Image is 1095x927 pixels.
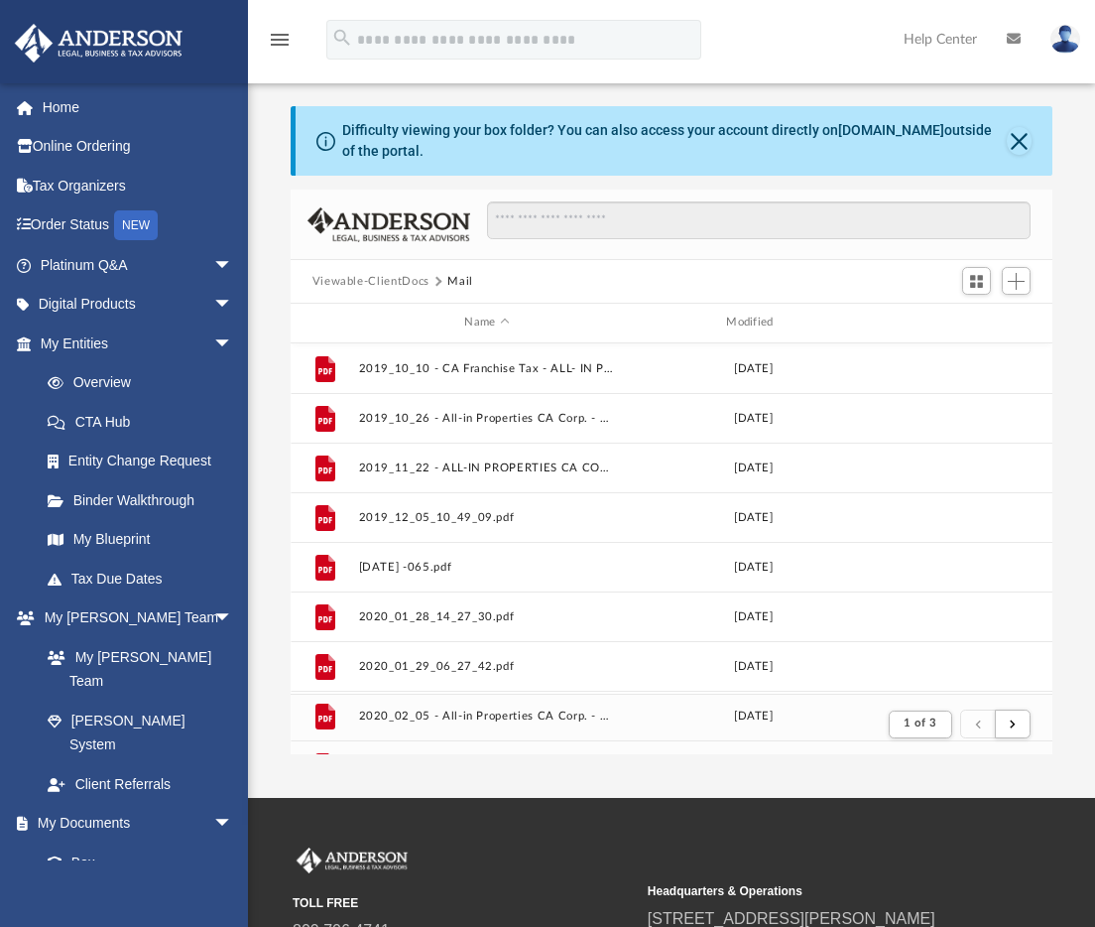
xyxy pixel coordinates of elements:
span: arrow_drop_down [213,324,253,364]
a: My [PERSON_NAME] Teamarrow_drop_down [14,598,253,638]
div: [DATE] [625,707,883,725]
button: 2020_02_05 - All-in Properties CA Corp. - Chase need more information.pdf [358,710,616,723]
span: arrow_drop_down [213,245,253,286]
span: arrow_drop_down [213,598,253,639]
button: 2020_01_28_14_27_30.pdf [358,610,616,623]
a: Home [14,87,263,127]
button: Mail [447,273,473,291]
button: 2019_12_05_10_49_09.pdf [358,511,616,524]
span: arrow_drop_down [213,285,253,326]
i: search [331,27,353,49]
span: arrow_drop_down [213,804,253,845]
a: My Entitiesarrow_drop_down [14,324,263,363]
img: Anderson Advisors Platinum Portal [293,848,412,873]
div: [DATE] [625,508,883,526]
div: [DATE] [625,607,883,625]
div: Modified [624,314,882,331]
small: Headquarters & Operations [648,882,989,900]
div: grid [291,343,1053,754]
button: 2019_10_26 - All-in Properties CA Corp. - EFTPS.pdf [358,412,616,425]
a: Binder Walkthrough [28,480,263,520]
button: Add [1002,267,1032,295]
a: [STREET_ADDRESS][PERSON_NAME] [648,910,935,927]
a: [PERSON_NAME] System [28,701,253,764]
i: menu [268,28,292,52]
button: 1 of 3 [889,711,951,738]
div: id [891,314,1030,331]
button: 2020_01_29_06_27_42.pdf [358,660,616,673]
div: Difficulty viewing your box folder? You can also access your account directly on outside of the p... [342,120,1007,162]
div: NEW [114,210,158,240]
a: Box [28,843,243,882]
div: Name [357,314,615,331]
a: Platinum Q&Aarrow_drop_down [14,245,263,285]
img: Anderson Advisors Platinum Portal [9,24,188,63]
span: 1 of 3 [904,718,936,728]
a: Online Ordering [14,127,263,167]
a: Overview [28,363,263,403]
div: [DATE] [625,657,883,675]
a: My [PERSON_NAME] Team [28,637,243,701]
a: My Blueprint [28,520,253,560]
a: Order StatusNEW [14,205,263,246]
a: CTA Hub [28,402,263,442]
button: Close [1007,127,1032,155]
button: 2019_10_10 - CA Franchise Tax - ALL- IN PROPERTIES CA CORP..pdf [358,362,616,375]
button: Switch to Grid View [962,267,992,295]
a: My Documentsarrow_drop_down [14,804,253,844]
div: [DATE] [625,359,883,377]
a: Client Referrals [28,764,253,804]
a: menu [268,38,292,52]
div: id [299,314,348,331]
div: [DATE] [625,459,883,476]
a: Tax Organizers [14,166,263,205]
a: Entity Change Request [28,442,263,481]
div: [DATE] [625,409,883,427]
a: Tax Due Dates [28,559,263,598]
a: Digital Productsarrow_drop_down [14,285,263,325]
a: [DOMAIN_NAME] [838,122,944,138]
input: Search files and folders [487,201,1031,239]
button: [DATE] -065.pdf [358,561,616,574]
small: TOLL FREE [293,894,634,912]
button: Viewable-ClientDocs [312,273,429,291]
button: 2019_11_22 - ALL-IN PROPERTIES CA CORP SOLO 4O1K - EIN Letter.pdf [358,462,616,474]
div: [DATE] [625,558,883,576]
img: User Pic [1050,25,1080,54]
